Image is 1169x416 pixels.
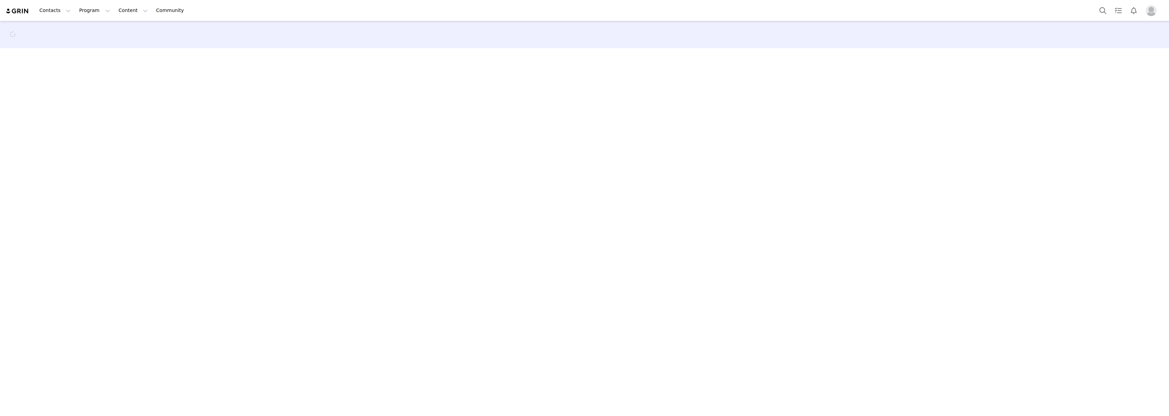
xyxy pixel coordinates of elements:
button: Contacts [35,3,75,18]
button: Search [1095,3,1110,18]
img: grin logo [5,8,29,14]
a: Community [152,3,191,18]
button: Program [75,3,114,18]
a: Tasks [1111,3,1126,18]
button: Content [114,3,152,18]
img: placeholder-profile.jpg [1146,5,1157,16]
button: Notifications [1126,3,1141,18]
button: Profile [1142,5,1164,16]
